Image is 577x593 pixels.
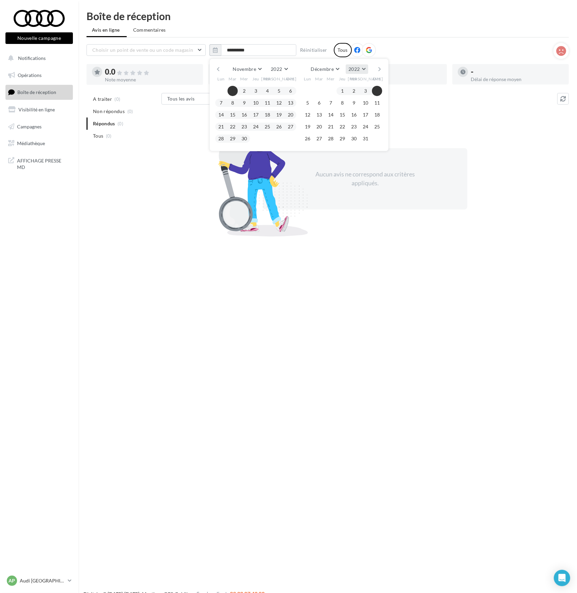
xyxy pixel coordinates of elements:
button: Tous les avis [161,93,230,105]
div: - [471,68,563,76]
button: 15 [337,110,347,120]
a: Opérations [4,68,74,82]
button: 10 [251,98,261,108]
span: Tous [93,132,103,139]
button: 6 [285,86,296,96]
button: Décembre [308,64,342,74]
span: Dim [286,76,295,82]
button: 21 [326,122,336,132]
span: Opérations [18,72,42,78]
span: Mar [229,76,237,82]
button: 6 [314,98,324,108]
button: 19 [274,110,284,120]
button: 28 [326,134,336,144]
span: AFFICHAGE PRESSE MD [17,156,70,171]
span: Lun [304,76,311,82]
button: 11 [372,98,382,108]
span: Non répondus [93,108,125,115]
span: Dim [373,76,381,82]
span: (0) [106,133,112,139]
button: 23 [239,122,249,132]
button: 26 [274,122,284,132]
span: Décembre [311,66,334,72]
span: Visibilité en ligne [18,107,55,112]
span: AP [9,577,15,584]
a: Médiathèque [4,136,74,151]
button: 2022 [268,64,290,74]
div: Open Intercom Messenger [554,570,570,586]
div: Délai de réponse moyen [471,77,563,82]
button: 30 [239,134,249,144]
button: 29 [337,134,347,144]
button: Notifications [4,51,72,65]
button: Réinitialiser [297,46,330,54]
button: 9 [239,98,249,108]
button: 7 [216,98,226,108]
button: 17 [251,110,261,120]
button: 2022 [346,64,368,74]
button: 2 [239,86,249,96]
button: 22 [337,122,347,132]
div: Aucun avis ne correspond aux critères appliqués. [307,170,424,187]
span: 2022 [271,66,282,72]
button: 31 [360,134,371,144]
button: 27 [285,122,296,132]
a: AP Audi [GEOGRAPHIC_DATA] 17 [5,574,73,587]
button: 24 [251,122,261,132]
button: 11 [262,98,272,108]
button: 5 [274,86,284,96]
span: Choisir un point de vente ou un code magasin [92,47,193,53]
button: 8 [337,98,347,108]
button: Nouvelle campagne [5,32,73,44]
button: 18 [262,110,272,120]
a: Visibilité en ligne [4,103,74,117]
div: Taux de réponse [349,77,441,82]
div: Note moyenne [105,77,198,82]
button: 26 [302,134,313,144]
button: 29 [228,134,238,144]
button: Novembre [230,64,264,74]
span: Médiathèque [17,140,45,146]
button: 19 [302,122,313,132]
span: Notifications [18,55,46,61]
span: [PERSON_NAME] [262,76,297,82]
button: 30 [349,134,359,144]
button: 9 [349,98,359,108]
span: Campagnes [17,123,42,129]
button: 18 [372,110,382,120]
span: Novembre [233,66,256,72]
button: 14 [326,110,336,120]
button: 20 [314,122,324,132]
button: 7 [326,98,336,108]
button: 20 [285,110,296,120]
button: 12 [302,110,313,120]
span: (0) [127,109,133,114]
span: Commentaires [133,27,166,33]
button: 27 [314,134,324,144]
button: 12 [274,98,284,108]
button: 14 [216,110,226,120]
button: 3 [360,86,371,96]
span: Mer [240,76,248,82]
a: Campagnes [4,120,74,134]
div: 0.0 [105,68,198,76]
button: 15 [228,110,238,120]
button: 16 [349,110,359,120]
button: 4 [262,86,272,96]
span: Tous les avis [167,96,195,102]
button: 16 [239,110,249,120]
a: Boîte de réception [4,85,74,99]
span: (0) [115,96,121,102]
span: Jeu [252,76,259,82]
button: 10 [360,98,371,108]
span: A traiter [93,96,112,103]
span: Lun [217,76,225,82]
button: 22 [228,122,238,132]
a: AFFICHAGE PRESSE MD [4,153,74,173]
span: Jeu [339,76,346,82]
button: 3 [251,86,261,96]
button: 13 [314,110,324,120]
button: 17 [360,110,371,120]
button: 24 [360,122,371,132]
button: 21 [216,122,226,132]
